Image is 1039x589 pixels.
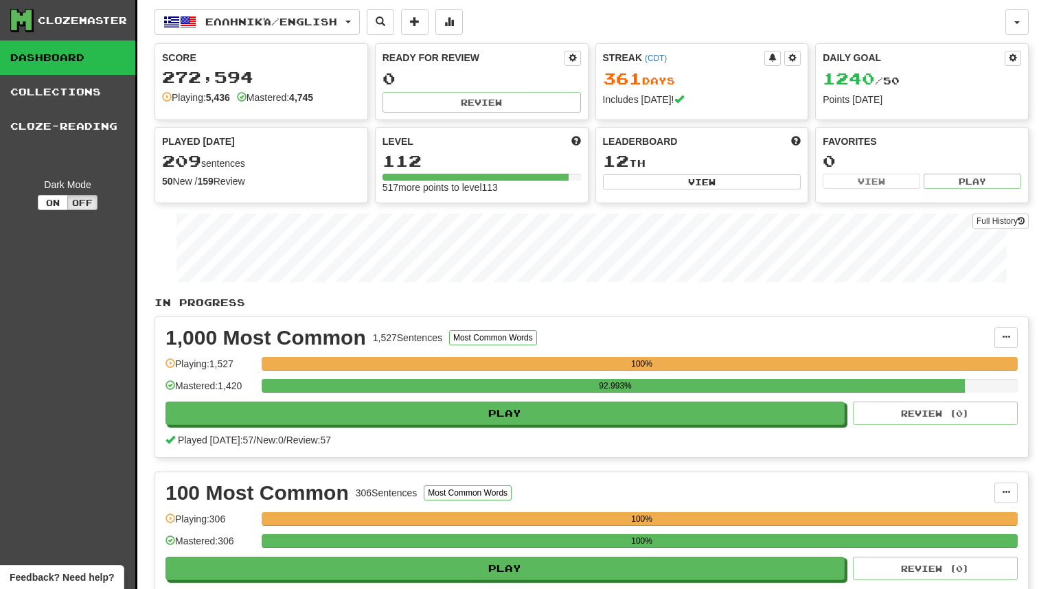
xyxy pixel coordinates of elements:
div: Favorites [823,135,1021,148]
span: Level [383,135,413,148]
div: 100% [266,512,1018,526]
button: View [823,174,920,189]
button: On [38,195,68,210]
button: Search sentences [367,9,394,35]
span: Ελληνικά / English [205,16,337,27]
button: More stats [435,9,463,35]
div: Playing: 306 [165,512,255,535]
a: (CDT) [645,54,667,63]
span: New: 0 [256,435,284,446]
div: 100 Most Common [165,483,349,503]
div: Dark Mode [10,178,125,192]
div: New / Review [162,174,361,188]
div: Streak [603,51,765,65]
div: 92.993% [266,379,965,393]
button: Play [165,402,845,425]
div: Points [DATE] [823,93,1021,106]
span: 1240 [823,69,875,88]
button: Review [383,92,581,113]
span: Review: 57 [286,435,331,446]
div: 0 [823,152,1021,170]
div: Day s [603,70,801,88]
span: Open feedback widget [10,570,114,584]
div: Includes [DATE]! [603,93,801,106]
div: Playing: 1,527 [165,357,255,380]
span: 361 [603,69,642,88]
div: Clozemaster [38,14,127,27]
strong: 159 [197,176,213,187]
p: In Progress [155,296,1029,310]
div: 112 [383,152,581,170]
div: Score [162,51,361,65]
div: 517 more points to level 113 [383,181,581,194]
div: 100% [266,534,1018,548]
span: 12 [603,151,629,170]
div: 1,000 Most Common [165,327,366,348]
span: Leaderboard [603,135,678,148]
span: / [253,435,256,446]
button: Review (0) [853,402,1018,425]
span: Played [DATE]: 57 [178,435,253,446]
div: 0 [383,70,581,87]
div: Daily Goal [823,51,1005,66]
span: This week in points, UTC [791,135,801,148]
strong: 4,745 [289,92,313,103]
button: Ελληνικά/English [155,9,360,35]
strong: 50 [162,176,173,187]
div: 306 Sentences [356,486,418,500]
span: 209 [162,151,201,170]
button: Play [924,174,1021,189]
div: Mastered: [237,91,313,104]
button: Most Common Words [424,485,512,500]
div: th [603,152,801,170]
span: / 50 [823,75,900,86]
div: 100% [266,357,1018,371]
button: View [603,174,801,189]
button: Add sentence to collection [401,9,429,35]
div: Ready for Review [383,51,564,65]
div: 1,527 Sentences [373,331,442,345]
div: Mastered: 1,420 [165,379,255,402]
span: / [284,435,286,446]
strong: 5,436 [206,92,230,103]
div: sentences [162,152,361,170]
button: Review (0) [853,557,1018,580]
div: Mastered: 306 [165,534,255,557]
button: Off [67,195,98,210]
span: Played [DATE] [162,135,235,148]
div: 272,594 [162,69,361,86]
a: Full History [972,213,1029,229]
button: Most Common Words [449,330,537,345]
div: Playing: [162,91,230,104]
button: Play [165,557,845,580]
span: Score more points to level up [571,135,581,148]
